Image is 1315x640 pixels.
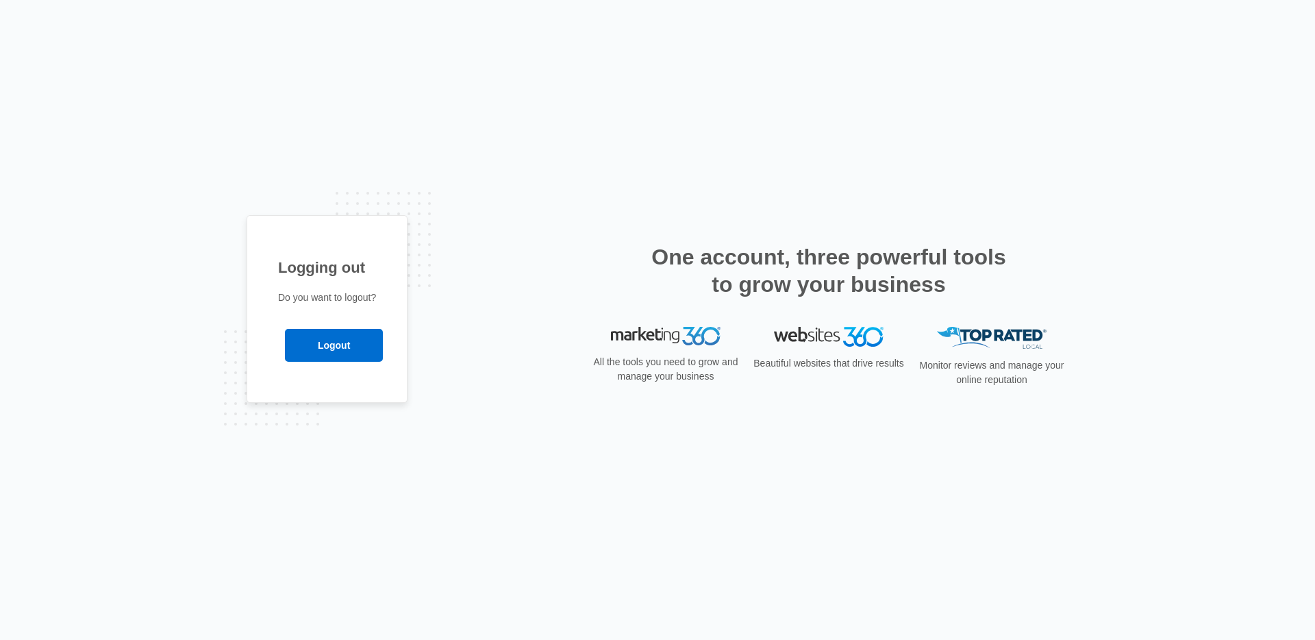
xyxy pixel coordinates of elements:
[611,327,721,346] img: Marketing 360
[278,291,376,305] p: Do you want to logout?
[285,329,383,362] input: Logout
[915,358,1068,387] p: Monitor reviews and manage your online reputation
[647,243,1010,298] h2: One account, three powerful tools to grow your business
[937,327,1047,349] img: Top Rated Local
[774,327,884,347] img: Websites 360
[752,356,905,371] p: Beautiful websites that drive results
[589,355,742,384] p: All the tools you need to grow and manage your business
[278,256,376,279] h1: Logging out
